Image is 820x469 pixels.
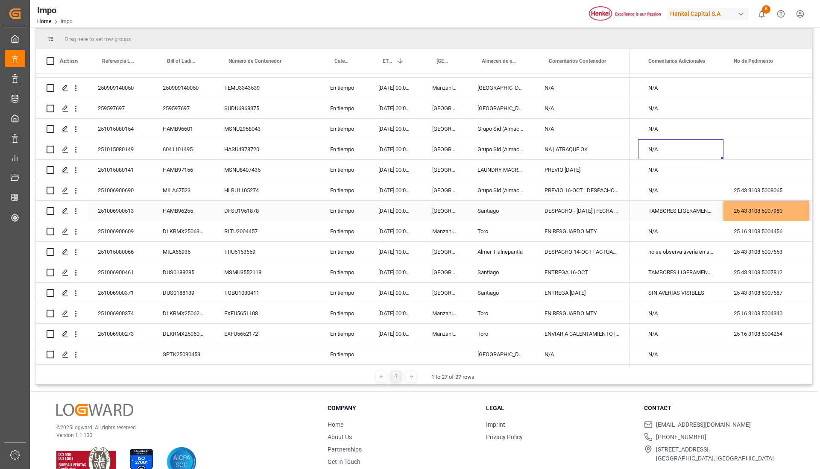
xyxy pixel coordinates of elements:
[638,98,723,118] div: N/A
[534,119,630,139] div: N/A
[467,262,534,282] div: Santiago
[320,201,368,221] div: En tiempo
[436,58,449,64] span: [GEOGRAPHIC_DATA] - Locode
[467,303,534,323] div: Toro
[422,283,467,303] div: [GEOGRAPHIC_DATA]
[762,5,770,14] span: 6
[88,303,152,323] div: 251006900374
[320,242,368,262] div: En tiempo
[589,6,661,21] img: Henkel%20logo.jpg_1689854090.jpg
[167,58,196,64] span: Bill of Lading Number
[467,344,534,364] div: [GEOGRAPHIC_DATA]
[37,18,51,24] a: Home
[422,98,467,118] div: [GEOGRAPHIC_DATA]
[320,283,368,303] div: En tiempo
[214,221,320,241] div: RLTU2004457
[88,324,152,344] div: 251006900273
[638,283,723,303] div: SIN AVERIAS VISIBLES
[152,119,214,139] div: HAMB96601
[486,434,523,440] a: Privacy Policy
[88,221,152,241] div: 251006900609
[467,180,534,200] div: Grupo Sid (Almacenaje y Distribucion AVIOR)
[368,303,422,323] div: [DATE] 00:00:00
[88,283,152,303] div: 251006900371
[467,119,534,139] div: Grupo Sid (Almacenaje y Distribucion AVIOR)
[36,139,630,160] div: Press SPACE to select this row.
[368,119,422,139] div: [DATE] 00:00:00
[771,4,791,23] button: Help Center
[320,303,368,323] div: En tiempo
[102,58,135,64] span: Referencia Leschaco
[152,242,214,262] div: MILA66935
[734,58,773,64] span: No de Pedimento
[152,221,214,241] div: DLKRMX2506362
[534,303,630,323] div: EN RESGUARDO MTY
[88,262,152,282] div: 251006900461
[152,98,214,118] div: 259597697
[320,98,368,118] div: En tiempo
[467,160,534,180] div: LAUNDRY MACRO CEDIS TOLUCA/ ALMACEN DE MATERIA PRIMA
[59,57,78,65] div: Action
[328,446,362,453] a: Partnerships
[467,221,534,241] div: Toro
[328,404,475,413] h3: Company
[638,201,723,221] div: TAMBORES LIGERAMENTE RASPADOS DE ORIGEN
[638,262,723,282] div: TAMBORES LIGERAMENTE RASPADOS DE ORIGEN
[36,160,630,180] div: Press SPACE to select this row.
[214,283,320,303] div: TGBU1030411
[638,160,723,180] div: N/A
[422,303,467,323] div: Manzanillo
[320,344,368,364] div: En tiempo
[36,119,630,139] div: Press SPACE to select this row.
[328,458,360,465] a: Get in Touch
[56,431,306,439] p: Version 1.1.133
[656,420,751,429] span: [EMAIL_ADDRESS][DOMAIN_NAME]
[534,344,630,364] div: N/A
[534,98,630,118] div: N/A
[422,160,467,180] div: [GEOGRAPHIC_DATA]
[320,139,368,159] div: En tiempo
[534,283,630,303] div: ENTREGA [DATE]
[36,98,630,119] div: Press SPACE to select this row.
[88,180,152,200] div: 251006900690
[391,371,401,382] div: 1
[152,139,214,159] div: 6041101495
[214,303,320,323] div: EXFU5651108
[214,78,320,98] div: TEMU3343539
[36,201,630,221] div: Press SPACE to select this row.
[320,324,368,344] div: En tiempo
[152,283,214,303] div: DUS0188139
[368,160,422,180] div: [DATE] 00:00:00
[467,242,534,262] div: Almer Tlalnepantla
[368,201,422,221] div: [DATE] 00:00:00
[638,303,723,323] div: N/A
[534,221,630,241] div: EN RESGUARDO MTY
[368,324,422,344] div: [DATE] 00:00:00
[422,201,467,221] div: [GEOGRAPHIC_DATA]
[549,58,606,64] span: Comentarios Contenedor
[368,221,422,241] div: [DATE] 00:00:00
[88,242,152,262] div: 251015080066
[88,160,152,180] div: 251015080141
[644,404,792,413] h3: Contact
[214,98,320,118] div: SUDU6968375
[36,242,630,262] div: Press SPACE to select this row.
[534,242,630,262] div: DESPACHO 14-OCT | ACTUALIZAR AVISO
[422,221,467,241] div: Manzanillo
[36,283,630,303] div: Press SPACE to select this row.
[56,404,133,416] img: Logward Logo
[723,180,809,200] div: 25 43 3108 5008065
[152,78,214,98] div: 250909140050
[152,262,214,282] div: DUS0188285
[667,8,749,20] div: Henkel Capital S.A
[368,98,422,118] div: [DATE] 00:00:00
[467,283,534,303] div: Santiago
[667,6,752,22] button: Henkel Capital S.A
[328,434,352,440] a: About Us
[723,201,809,221] div: 25 43 3108 5007980
[638,78,723,98] div: N/A
[214,324,320,344] div: EXFU5652172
